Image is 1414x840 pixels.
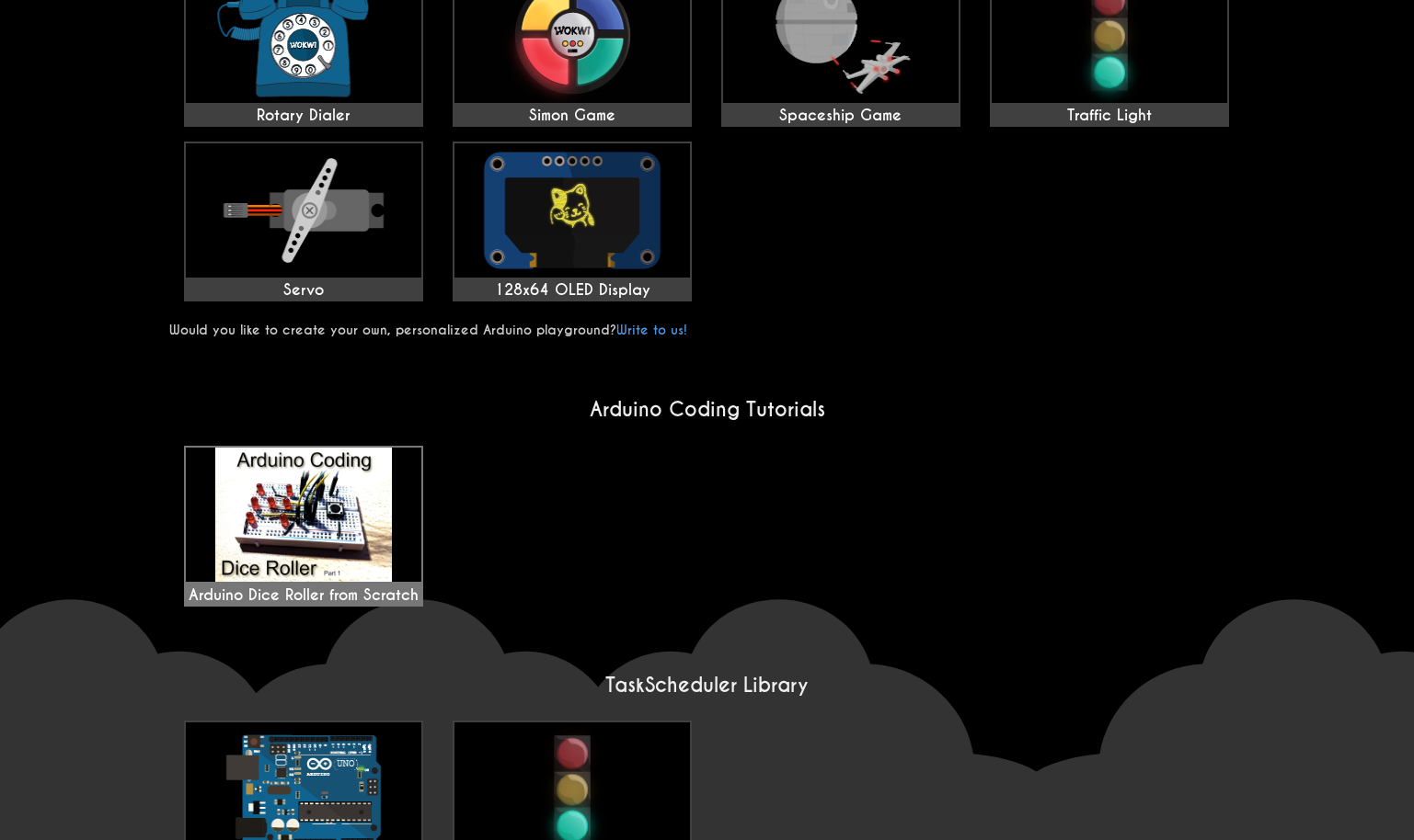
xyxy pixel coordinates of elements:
div: Simon Game [454,107,690,125]
h2: TaskScheduler Library [169,673,1246,698]
a: 128x64 OLED Display [453,142,692,301]
img: 128x64 OLED Display [454,143,690,278]
div: 128x64 OLED Display [454,281,690,300]
img: maxresdefault.jpg [186,448,421,582]
div: Traffic Light [992,107,1227,125]
img: Servo [186,143,421,278]
a: Arduino Dice Roller from Scratch [184,446,423,607]
div: Rotary Dialer [186,107,421,125]
a: Servo [184,142,423,301]
div: Spaceship Game [723,107,959,125]
h2: Arduino Coding Tutorials [169,397,1246,422]
div: Servo [186,281,421,300]
a: Write to us! [616,322,687,338]
p: Would you like to create your own, personalized Arduino playground? [169,322,1246,338]
div: Arduino Dice Roller from Scratch [186,448,421,605]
